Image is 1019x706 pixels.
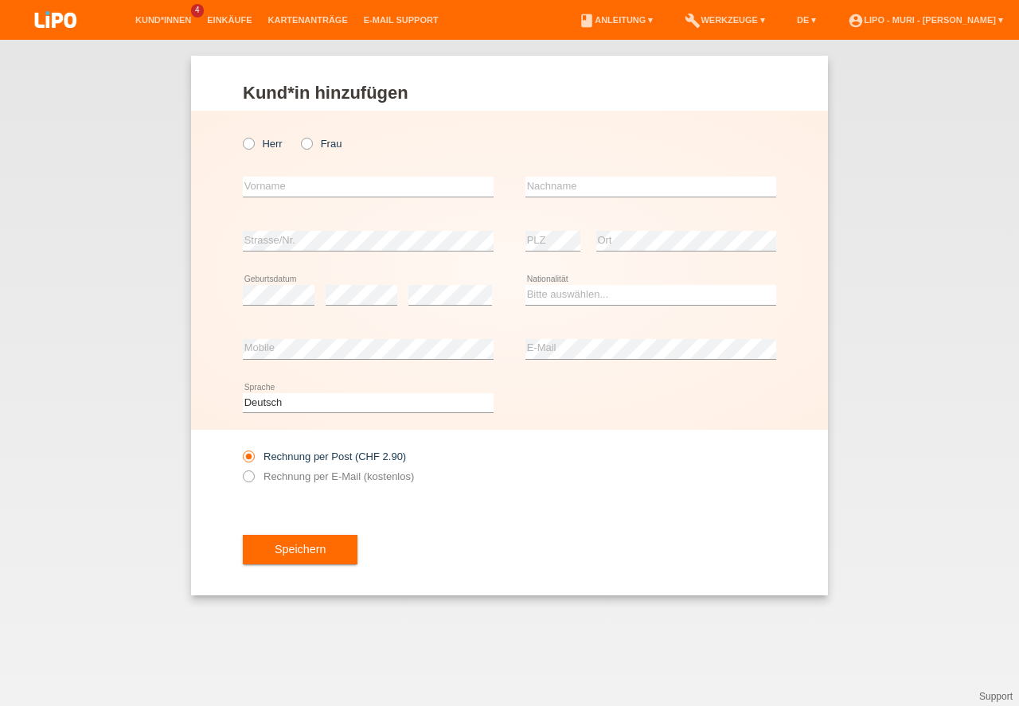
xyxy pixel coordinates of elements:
[840,15,1011,25] a: account_circleLIPO - Muri - [PERSON_NAME] ▾
[243,470,253,490] input: Rechnung per E-Mail (kostenlos)
[243,138,283,150] label: Herr
[243,138,253,148] input: Herr
[677,15,773,25] a: buildWerkzeuge ▾
[979,691,1013,702] a: Support
[243,535,357,565] button: Speichern
[191,4,204,18] span: 4
[199,15,260,25] a: Einkäufe
[301,138,311,148] input: Frau
[16,33,96,45] a: LIPO pay
[848,13,864,29] i: account_circle
[275,543,326,556] span: Speichern
[243,83,776,103] h1: Kund*in hinzufügen
[789,15,824,25] a: DE ▾
[127,15,199,25] a: Kund*innen
[301,138,342,150] label: Frau
[356,15,447,25] a: E-Mail Support
[579,13,595,29] i: book
[243,470,414,482] label: Rechnung per E-Mail (kostenlos)
[243,451,406,462] label: Rechnung per Post (CHF 2.90)
[571,15,661,25] a: bookAnleitung ▾
[685,13,701,29] i: build
[260,15,356,25] a: Kartenanträge
[243,451,253,470] input: Rechnung per Post (CHF 2.90)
